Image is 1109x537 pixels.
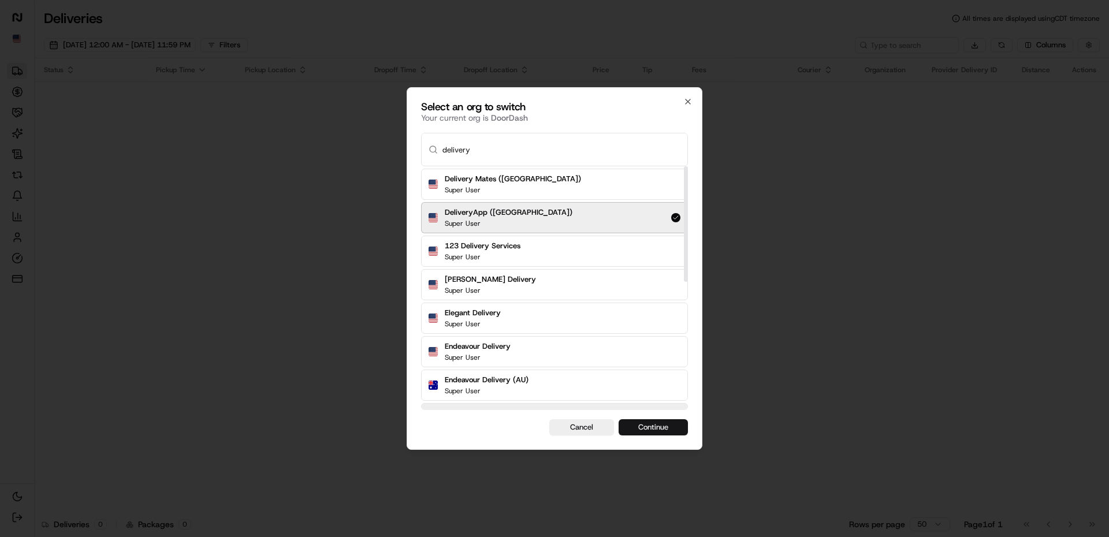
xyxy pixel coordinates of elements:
[549,419,614,435] button: Cancel
[429,213,438,222] img: Flag of us
[421,102,688,112] h2: Select an org to switch
[445,219,572,228] p: Super User
[619,419,688,435] button: Continue
[445,319,501,329] p: Super User
[429,247,438,256] img: Flag of us
[421,112,688,124] p: Your current org is
[429,314,438,323] img: Flag of us
[445,341,511,352] h2: Endeavour Delivery
[445,174,581,184] h2: Delivery Mates ([GEOGRAPHIC_DATA])
[445,252,520,262] p: Super User
[445,408,493,419] h2: Flash Delivery
[442,133,680,166] input: Type to search...
[445,308,501,318] h2: Elegant Delivery
[445,241,520,251] h2: 123 Delivery Services
[445,375,529,385] h2: Endeavour Delivery (AU)
[445,386,529,396] p: Super User
[491,113,528,123] span: DoorDash
[445,353,511,362] p: Super User
[429,381,438,390] img: Flag of au
[445,207,572,218] h2: DeliveryApp ([GEOGRAPHIC_DATA])
[429,347,438,356] img: Flag of us
[429,180,438,189] img: Flag of us
[429,280,438,289] img: Flag of us
[445,185,581,195] p: Super User
[445,274,536,285] h2: [PERSON_NAME] Delivery
[445,286,536,295] p: Super User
